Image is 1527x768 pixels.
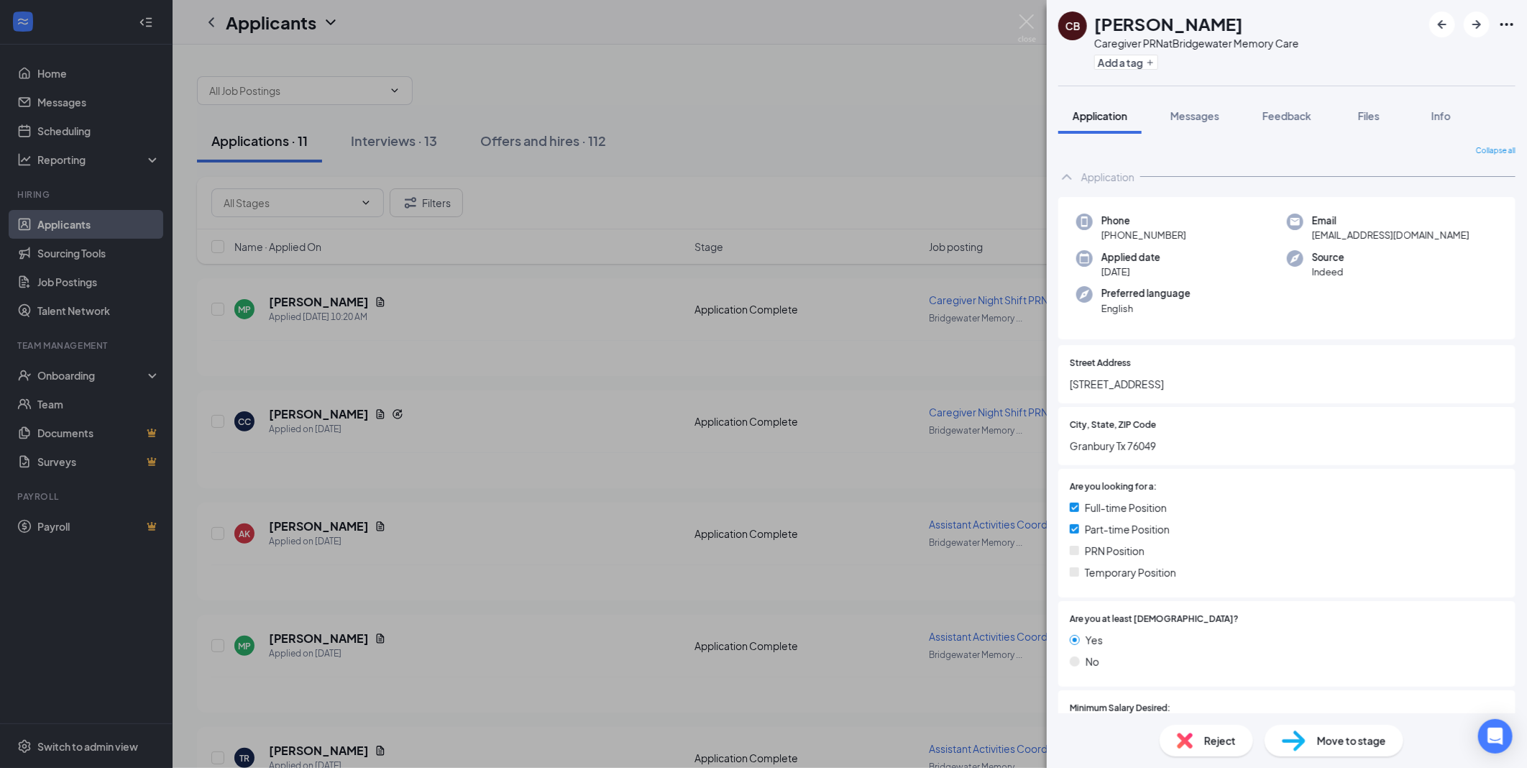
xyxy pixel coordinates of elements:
[1498,16,1515,33] svg: Ellipses
[1085,543,1145,559] span: PRN Position
[1085,564,1176,580] span: Temporary Position
[1070,357,1131,370] span: Street Address
[1101,250,1160,265] span: Applied date
[1434,16,1451,33] svg: ArrowLeftNew
[1070,480,1157,494] span: Are you looking for a:
[1101,301,1191,316] span: English
[1101,214,1186,228] span: Phone
[1070,419,1156,432] span: City, State, ZIP Code
[1094,36,1299,50] div: Caregiver PRN at Bridgewater Memory Care
[1429,12,1455,37] button: ArrowLeftNew
[1101,265,1160,279] span: [DATE]
[1094,55,1158,70] button: PlusAdd a tag
[1073,109,1127,122] span: Application
[1086,632,1103,648] span: Yes
[1086,654,1099,669] span: No
[1464,12,1490,37] button: ArrowRight
[1262,109,1311,122] span: Feedback
[1312,265,1344,279] span: Indeed
[1478,719,1513,754] div: Open Intercom Messenger
[1204,733,1236,749] span: Reject
[1085,521,1170,537] span: Part-time Position
[1070,702,1170,716] span: Minimum Salary Desired:
[1431,109,1451,122] span: Info
[1317,733,1386,749] span: Move to stage
[1170,109,1219,122] span: Messages
[1094,12,1243,36] h1: [PERSON_NAME]
[1065,19,1081,33] div: CB
[1468,16,1485,33] svg: ArrowRight
[1358,109,1380,122] span: Files
[1101,228,1186,242] span: [PHONE_NUMBER]
[1070,613,1239,626] span: Are you at least [DEMOGRAPHIC_DATA]?
[1058,168,1076,186] svg: ChevronUp
[1101,286,1191,301] span: Preferred language
[1070,438,1504,454] span: Granbury Tx 76049
[1081,170,1134,184] div: Application
[1312,250,1344,265] span: Source
[1070,376,1504,392] span: [STREET_ADDRESS]
[1312,228,1469,242] span: [EMAIL_ADDRESS][DOMAIN_NAME]
[1312,214,1469,228] span: Email
[1476,145,1515,157] span: Collapse all
[1146,58,1155,67] svg: Plus
[1085,500,1167,516] span: Full-time Position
